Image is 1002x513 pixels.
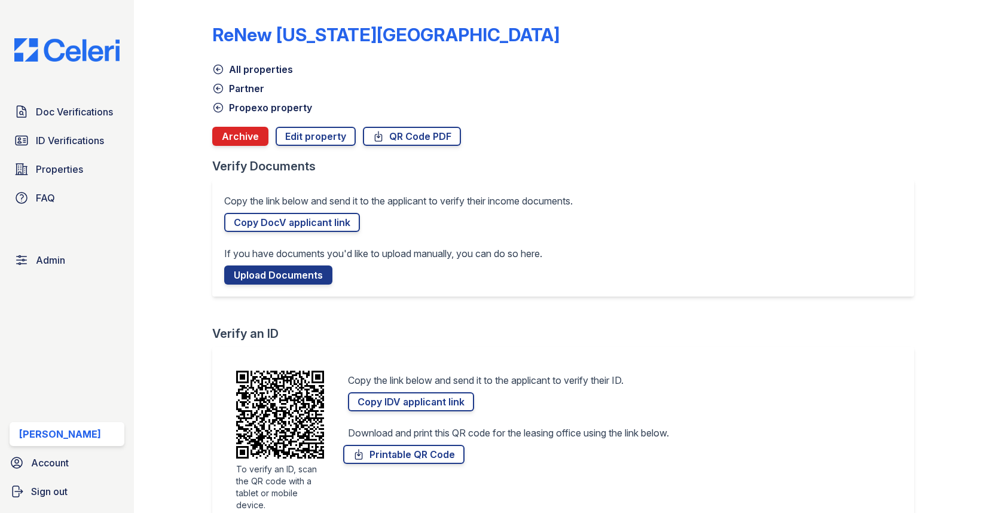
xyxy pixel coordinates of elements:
span: FAQ [36,191,55,205]
div: To verify an ID, scan the QR code with a tablet or mobile device. [236,463,324,511]
span: Account [31,456,69,470]
a: Properties [10,157,124,181]
span: Admin [36,253,65,267]
div: [PERSON_NAME] [19,427,101,441]
span: Sign out [31,484,68,499]
p: If you have documents you'd like to upload manually, you can do so here. [224,246,542,261]
a: ID Verifications [10,129,124,152]
a: QR Code PDF [363,127,461,146]
p: Download and print this QR code for the leasing office using the link below. [348,426,669,440]
span: ID Verifications [36,133,104,148]
a: Propexo property [212,100,312,115]
img: CE_Logo_Blue-a8612792a0a2168367f1c8372b55b34899dd931a85d93a1a3d3e32e68fde9ad4.png [5,38,129,62]
a: Edit property [276,127,356,146]
a: Doc Verifications [10,100,124,124]
p: Copy the link below and send it to the applicant to verify their income documents. [224,194,573,208]
a: Partner [212,81,264,96]
div: Verify an ID [212,325,924,342]
a: Admin [10,248,124,272]
span: Doc Verifications [36,105,113,119]
p: Copy the link below and send it to the applicant to verify their ID. [348,373,624,387]
div: ReNew [US_STATE][GEOGRAPHIC_DATA] [212,24,560,45]
button: Archive [212,127,268,146]
div: Verify Documents [212,158,924,175]
a: Printable QR Code [343,445,465,464]
a: FAQ [10,186,124,210]
a: All properties [212,62,293,77]
a: Sign out [5,480,129,503]
a: Account [5,451,129,475]
a: Copy DocV applicant link [224,213,360,232]
a: Copy IDV applicant link [348,392,474,411]
span: Properties [36,162,83,176]
a: Upload Documents [224,265,332,285]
